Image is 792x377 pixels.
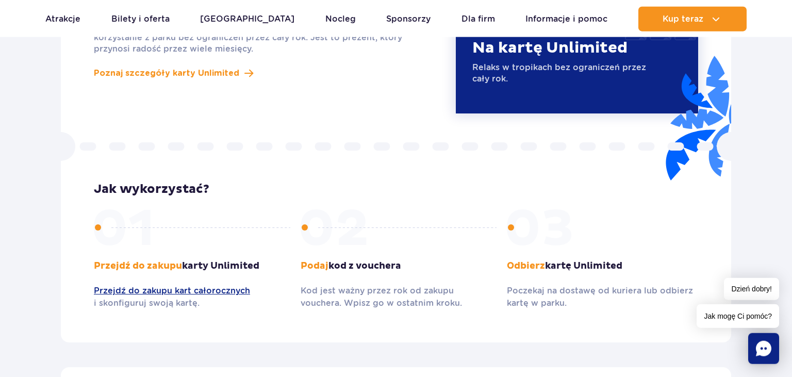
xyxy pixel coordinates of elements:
a: Poznaj szczegóły karty Unlimited [94,67,253,79]
a: Przejdź do zakupu kart całorocznych [94,285,285,297]
p: Kod jest ważny przez rok od zakupu vouchera. Wpisz go w ostatnim kroku. [301,285,492,309]
span: Kup teraz [663,14,703,24]
a: Atrakcje [45,7,80,31]
span: Poznaj szczegóły karty Unlimited [94,67,239,79]
p: Poczekaj na dostawę od kuriera lub odbierz kartę w parku. [507,285,698,309]
p: kartę Unlimited [507,260,698,272]
span: Dzień dobry! [724,278,779,300]
p: karty Unlimited [94,260,285,272]
button: Kup teraz [638,7,747,31]
h3: Jak wykorzystać? [94,182,698,197]
a: Nocleg [325,7,356,31]
a: Bilety i oferta [111,7,170,31]
p: Relaks w tropikach bez ograniczeń przez cały rok. [472,62,647,85]
span: Jak mogę Ci pomóc? [697,304,779,328]
p: Na kartę Unlimited [472,38,647,58]
a: Informacje i pomoc [525,7,607,31]
div: Chat [748,333,779,364]
p: kod z vouchera [301,260,492,272]
p: Chcesz podarować coś wyjątkowego? Karta Unlimited pozwala na korzystanie z parku bez ograniczeń p... [94,21,422,55]
span: Przejdź do zakupu [94,260,182,272]
a: Dla firm [461,7,495,31]
p: i skonfiguruj swoją kartę. [94,285,285,309]
span: Podaj [301,260,328,272]
a: [GEOGRAPHIC_DATA] [200,7,294,31]
span: Odbierz [507,260,545,272]
a: Sponsorzy [386,7,431,31]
